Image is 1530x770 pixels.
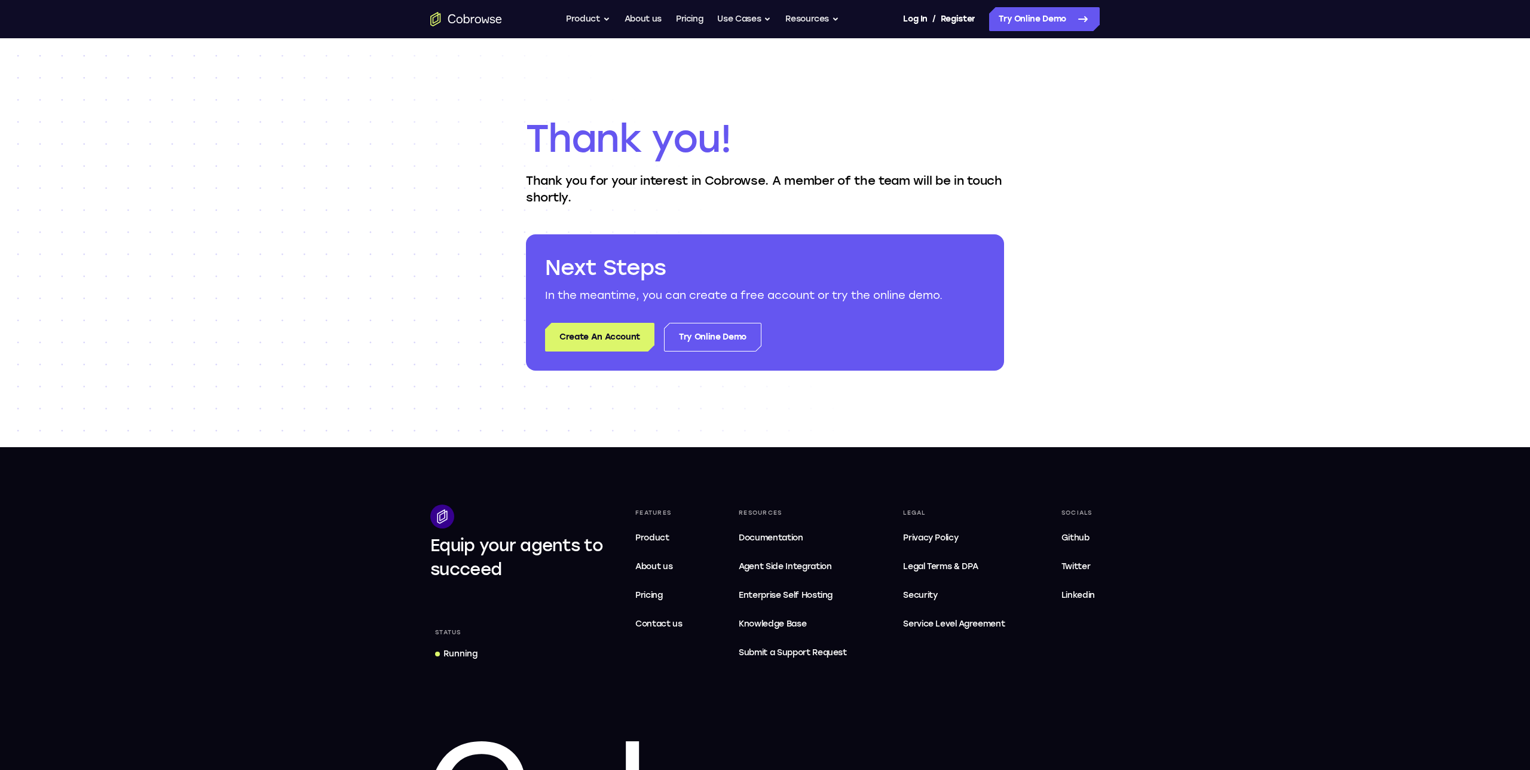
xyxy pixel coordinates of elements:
[903,617,1005,631] span: Service Level Agreement
[903,561,978,572] span: Legal Terms & DPA
[631,526,687,550] a: Product
[430,624,466,641] div: Status
[903,7,927,31] a: Log In
[1057,583,1100,607] a: Linkedin
[631,612,687,636] a: Contact us
[932,12,936,26] span: /
[989,7,1100,31] a: Try Online Demo
[898,526,1009,550] a: Privacy Policy
[739,646,847,660] span: Submit a Support Request
[1057,526,1100,550] a: Github
[631,555,687,579] a: About us
[664,323,761,352] a: Try Online Demo
[1061,533,1090,543] span: Github
[734,526,852,550] a: Documentation
[631,583,687,607] a: Pricing
[631,505,687,521] div: Features
[526,172,1004,206] p: Thank you for your interest in Cobrowse. A member of the team will be in touch shortly.
[898,583,1009,607] a: Security
[903,590,937,600] span: Security
[526,115,1004,163] h1: Thank you!
[734,583,852,607] a: Enterprise Self Hosting
[430,12,502,26] a: Go to the home page
[1061,561,1091,572] span: Twitter
[635,533,669,543] span: Product
[739,560,847,574] span: Agent Side Integration
[898,505,1009,521] div: Legal
[545,253,985,282] h2: Next Steps
[734,641,852,665] a: Submit a Support Request
[430,535,603,579] span: Equip your agents to succeed
[1061,590,1095,600] span: Linkedin
[676,7,703,31] a: Pricing
[1057,505,1100,521] div: Socials
[717,7,771,31] button: Use Cases
[635,619,683,629] span: Contact us
[898,612,1009,636] a: Service Level Agreement
[739,588,847,603] span: Enterprise Self Hosting
[430,643,482,665] a: Running
[545,323,654,352] a: Create An Account
[734,612,852,636] a: Knowledge Base
[545,287,985,304] p: In the meantime, you can create a free account or try the online demo.
[625,7,662,31] a: About us
[739,619,806,629] span: Knowledge Base
[941,7,975,31] a: Register
[734,505,852,521] div: Resources
[1057,555,1100,579] a: Twitter
[739,533,803,543] span: Documentation
[898,555,1009,579] a: Legal Terms & DPA
[635,561,672,572] span: About us
[785,7,839,31] button: Resources
[443,648,478,660] div: Running
[635,590,663,600] span: Pricing
[566,7,610,31] button: Product
[734,555,852,579] a: Agent Side Integration
[903,533,958,543] span: Privacy Policy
